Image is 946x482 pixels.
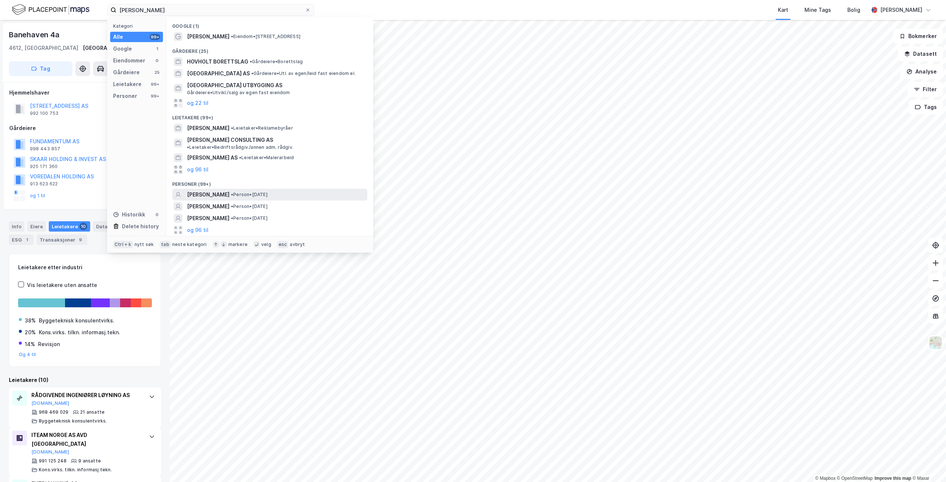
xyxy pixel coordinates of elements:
div: 4612, [GEOGRAPHIC_DATA] [9,44,78,52]
span: Person • [DATE] [231,204,268,209]
button: Tags [909,100,943,114]
input: Søk på adresse, matrikkel, gårdeiere, leietakere eller personer [116,4,305,16]
div: avbryt [290,242,305,247]
div: Historikk [113,210,145,219]
div: Byggeteknisk konsulentvirks. [39,316,115,325]
div: Hjemmelshaver [9,88,161,97]
span: [PERSON_NAME] CONSULTING AS [187,136,273,144]
div: 10 [79,223,87,230]
div: Gårdeiere (25) [166,42,373,56]
div: 998 443 857 [30,146,60,152]
div: Mine Tags [804,6,831,14]
span: [PERSON_NAME] [187,214,229,223]
a: OpenStreetMap [837,476,873,481]
div: tab [160,241,171,248]
div: Vis leietakere uten ansatte [27,281,97,290]
div: Personer [113,92,137,100]
span: • [231,34,233,39]
div: Google [113,44,132,53]
div: 38% [25,316,36,325]
div: RÅDGIVENDE INGENIØRER LØYNING AS [31,391,142,400]
iframe: Chat Widget [909,447,946,482]
div: esc [277,241,289,248]
div: Leietakere (10) [9,376,161,384]
button: Tag [9,61,72,76]
div: 913 623 622 [30,181,58,187]
span: [PERSON_NAME] [187,202,229,211]
span: Gårdeiere • Borettslag [250,59,303,65]
div: 9 ansatte [78,458,101,464]
span: • [251,71,253,76]
div: ESG [9,235,34,245]
div: 0 [154,212,160,218]
div: Byggeteknisk konsulentvirks. [39,418,107,424]
div: Datasett [93,221,121,232]
span: [GEOGRAPHIC_DATA] AS [187,69,250,78]
div: Transaksjoner [37,235,87,245]
div: Ctrl + k [113,241,133,248]
span: Gårdeiere • Utl. av egen/leid fast eiendom el. [251,71,355,76]
div: 20% [25,328,36,337]
div: Delete history [122,222,159,231]
span: Person • [DATE] [231,215,268,221]
button: og 22 til [187,99,208,107]
span: [PERSON_NAME] [187,190,229,199]
div: [PERSON_NAME] [880,6,922,14]
img: logo.f888ab2527a4732fd821a326f86c7f29.svg [12,3,89,16]
div: Leietakere [113,80,142,89]
button: [DOMAIN_NAME] [31,400,69,406]
div: 25 [154,69,160,75]
div: Leietakere [49,221,90,232]
div: Leietakere (99+) [166,109,373,122]
span: • [231,125,233,131]
span: Leietaker • Reklamebyråer [231,125,293,131]
div: Gårdeiere [9,124,161,133]
span: Person • [DATE] [231,192,268,198]
div: 1 [154,46,160,52]
span: • [250,59,252,64]
span: HOVHOLT BORETTSLAG [187,57,248,66]
div: 925 171 360 [30,164,58,170]
div: Alle [113,33,123,41]
div: Kons.virks. tilkn. informasj.tekn. [39,467,112,473]
div: [GEOGRAPHIC_DATA], 150/291 [83,44,161,52]
div: markere [228,242,248,247]
a: Improve this map [875,476,911,481]
div: Gårdeiere [113,68,140,77]
div: Eiendommer [113,56,145,65]
span: • [187,144,189,150]
button: [DOMAIN_NAME] [31,449,69,455]
div: Bolig [847,6,860,14]
div: 1 [23,236,31,243]
div: 99+ [150,34,160,40]
span: • [231,204,233,209]
span: Leietaker • Bedriftsrådgiv./annen adm. rådgiv. [187,144,293,150]
button: Og 4 til [19,352,36,358]
div: Banehaven 4a [9,29,61,41]
span: • [231,192,233,197]
button: Datasett [898,47,943,61]
div: Kategori [113,23,163,29]
div: 99+ [150,81,160,87]
a: Mapbox [815,476,836,481]
span: [PERSON_NAME] [187,32,229,41]
div: velg [261,242,271,247]
div: Kart [778,6,788,14]
div: Info [9,221,24,232]
span: Eiendom • [STREET_ADDRESS] [231,34,300,40]
div: 21 ansatte [80,409,105,415]
button: og 96 til [187,165,208,174]
span: • [231,215,233,221]
div: Google (1) [166,17,373,31]
button: Analyse [900,64,943,79]
div: neste kategori [172,242,207,247]
span: • [239,155,241,160]
div: 992 100 753 [30,110,58,116]
button: Filter [908,82,943,97]
div: 9 [77,236,84,243]
div: Revisjon [38,340,60,349]
button: Bokmerker [893,29,943,44]
img: Z [929,336,943,350]
div: ITEAM NORGE AS AVD [GEOGRAPHIC_DATA] [31,431,142,448]
div: 968 469 029 [39,409,68,415]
